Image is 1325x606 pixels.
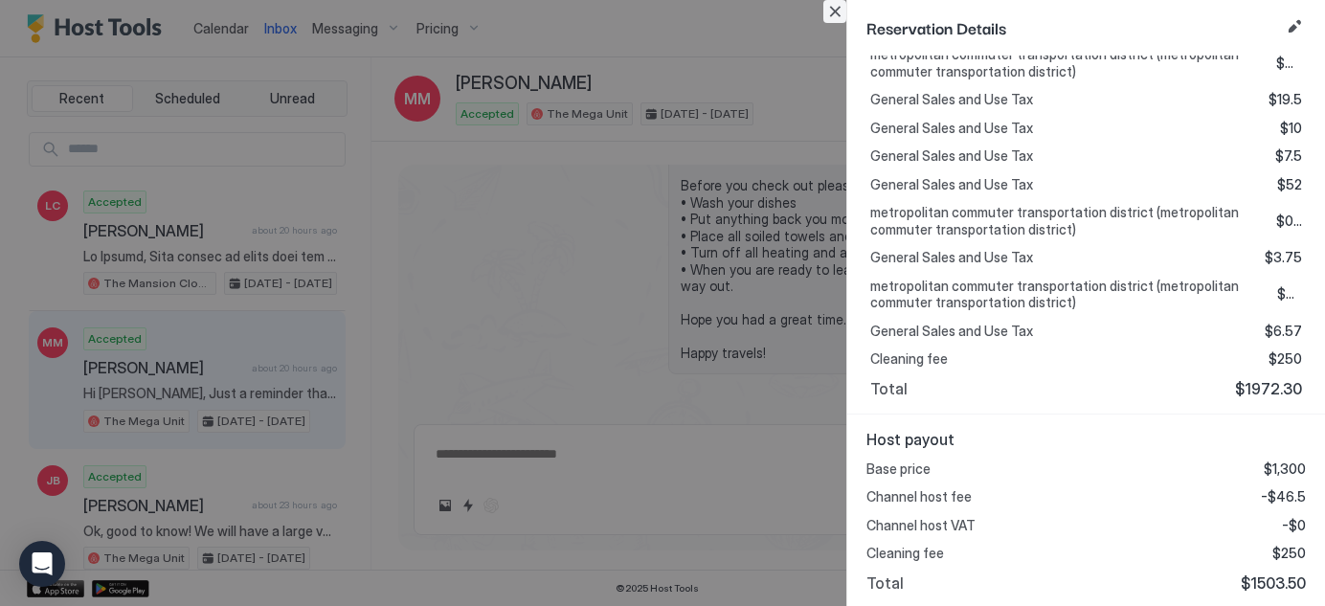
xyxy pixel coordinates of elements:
[1269,350,1302,368] span: $250
[19,541,65,587] div: Open Intercom Messenger
[866,545,944,562] span: Cleaning fee
[866,517,976,534] span: Channel host VAT
[870,278,1262,311] span: metropolitan commuter transportation district (metropolitan commuter transportation district)
[870,204,1261,237] span: metropolitan commuter transportation district (metropolitan commuter transportation district)
[866,488,972,505] span: Channel host fee
[1276,213,1302,230] span: $0.94
[866,460,931,478] span: Base price
[1235,379,1302,398] span: $1972.30
[870,91,1033,108] span: General Sales and Use Tax
[1265,323,1302,340] span: $6.57
[870,249,1033,266] span: General Sales and Use Tax
[866,430,1306,449] span: Host payout
[870,147,1033,165] span: General Sales and Use Tax
[870,350,948,368] span: Cleaning fee
[870,176,1033,193] span: General Sales and Use Tax
[1261,488,1306,505] span: -$46.5
[1277,285,1302,303] span: $0.82
[1275,147,1302,165] span: $7.5
[1264,460,1306,478] span: $1,300
[870,379,908,398] span: Total
[1272,545,1306,562] span: $250
[870,120,1033,137] span: General Sales and Use Tax
[1280,120,1302,137] span: $10
[1265,249,1302,266] span: $3.75
[1283,15,1306,38] button: Edit reservation
[866,15,1279,39] span: Reservation Details
[1276,55,1302,72] span: $4.87
[1241,573,1306,593] span: $1503.50
[866,573,904,593] span: Total
[870,323,1033,340] span: General Sales and Use Tax
[1269,91,1302,108] span: $19.5
[1277,176,1302,193] span: $52
[1282,517,1306,534] span: -$0
[870,46,1261,79] span: metropolitan commuter transportation district (metropolitan commuter transportation district)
